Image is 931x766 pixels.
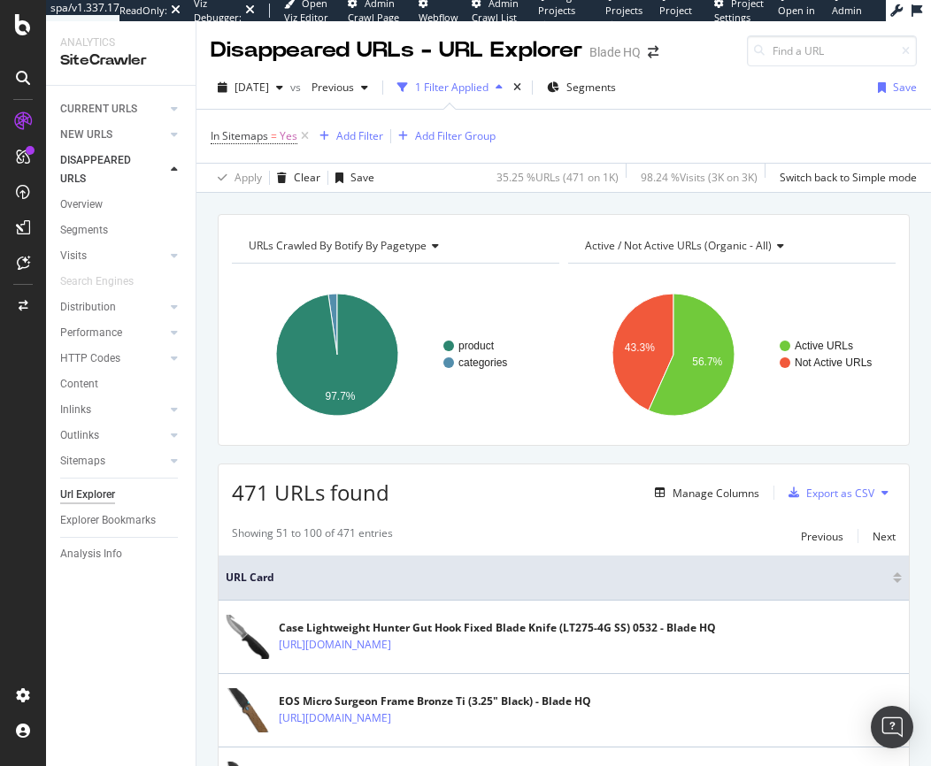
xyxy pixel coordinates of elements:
a: Distribution [60,298,165,317]
span: Previous [304,80,354,95]
button: Segments [540,73,623,102]
text: 43.3% [625,341,655,354]
div: Manage Columns [673,486,759,501]
a: Outlinks [60,426,165,445]
span: URL Card [226,570,889,586]
a: Segments [60,221,183,240]
button: [DATE] [211,73,290,102]
span: Webflow [419,11,458,24]
div: 35.25 % URLs ( 471 on 1K ) [496,170,619,185]
div: Save [350,170,374,185]
h4: Active / Not Active URLs [581,232,880,260]
div: Showing 51 to 100 of 471 entries [232,525,393,547]
span: Active / Not Active URLs (organic - all) [585,238,772,253]
a: NEW URLS [60,126,165,144]
button: 1 Filter Applied [390,73,510,102]
span: Project Page [659,4,692,31]
div: EOS Micro Surgeon Frame Bronze Ti (3.25" Black) - Blade HQ [279,693,591,709]
text: Not Active URLs [795,356,872,369]
a: Search Engines [60,272,151,291]
button: Apply [211,164,262,192]
a: Visits [60,247,165,265]
button: Switch back to Simple mode [773,164,917,192]
a: Analysis Info [60,545,183,563]
div: NEW URLS [60,126,112,144]
div: Search Engines [60,272,134,291]
text: 56.7% [692,356,722,368]
span: Yes [280,124,297,149]
button: Previous [801,525,843,547]
div: ReadOnly: [119,4,167,18]
h4: URLs Crawled By Botify By pagetype [245,232,543,260]
div: Clear [294,170,320,185]
span: 471 URLs found [232,478,389,507]
span: 2025 Sep. 4th [235,80,269,95]
div: Export as CSV [806,486,874,501]
img: main image [226,612,270,662]
button: Clear [270,164,320,192]
div: Segments [60,221,108,240]
a: Content [60,375,183,394]
button: Manage Columns [648,482,759,503]
div: Outlinks [60,426,99,445]
div: Open Intercom Messenger [871,706,913,748]
a: [URL][DOMAIN_NAME] [279,636,391,654]
span: Open in dev [778,4,815,31]
a: Overview [60,195,183,214]
div: 1 Filter Applied [415,80,489,95]
div: Case Lightweight Hunter Gut Hook Fixed Blade Knife (LT275-4G SS) 0532 - Blade HQ [279,620,716,636]
div: CURRENT URLS [60,100,137,119]
div: Analytics [60,35,181,50]
span: vs [290,80,304,95]
a: Inlinks [60,401,165,419]
div: Blade HQ [589,43,641,61]
div: Next [873,529,896,544]
svg: A chart. [232,278,553,432]
button: Add Filter [312,126,383,147]
div: Performance [60,324,122,342]
div: Switch back to Simple mode [780,170,917,185]
div: Sitemaps [60,452,105,471]
a: [URL][DOMAIN_NAME] [279,709,391,727]
span: Admin Page [832,4,862,31]
a: DISAPPEARED URLS [60,151,165,188]
button: Export as CSV [781,479,874,507]
span: Projects List [605,4,642,31]
button: Next [873,525,896,547]
span: = [271,128,277,143]
text: product [458,340,495,352]
button: Save [328,164,374,192]
a: Url Explorer [60,486,183,504]
div: 98.24 % Visits ( 3K on 3K ) [641,170,758,185]
div: Distribution [60,298,116,317]
a: Explorer Bookmarks [60,511,183,530]
button: Add Filter Group [391,126,496,147]
div: Url Explorer [60,486,115,504]
text: Active URLs [795,340,853,352]
span: Segments [566,80,616,95]
div: Previous [801,529,843,544]
button: Previous [304,73,375,102]
div: Apply [235,170,262,185]
div: Save [893,80,917,95]
div: times [510,79,525,96]
div: Inlinks [60,401,91,419]
a: CURRENT URLS [60,100,165,119]
div: Add Filter Group [415,128,496,143]
div: DISAPPEARED URLS [60,151,150,188]
a: HTTP Codes [60,349,165,368]
input: Find a URL [747,35,917,66]
svg: A chart. [568,278,889,432]
div: arrow-right-arrow-left [648,46,658,58]
text: categories [458,356,507,369]
div: HTTP Codes [60,349,120,368]
span: In Sitemaps [211,128,268,143]
div: SiteCrawler [60,50,181,71]
div: Explorer Bookmarks [60,511,156,530]
button: Save [871,73,917,102]
div: Add Filter [336,128,383,143]
img: main image [226,686,270,735]
div: Content [60,375,98,394]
